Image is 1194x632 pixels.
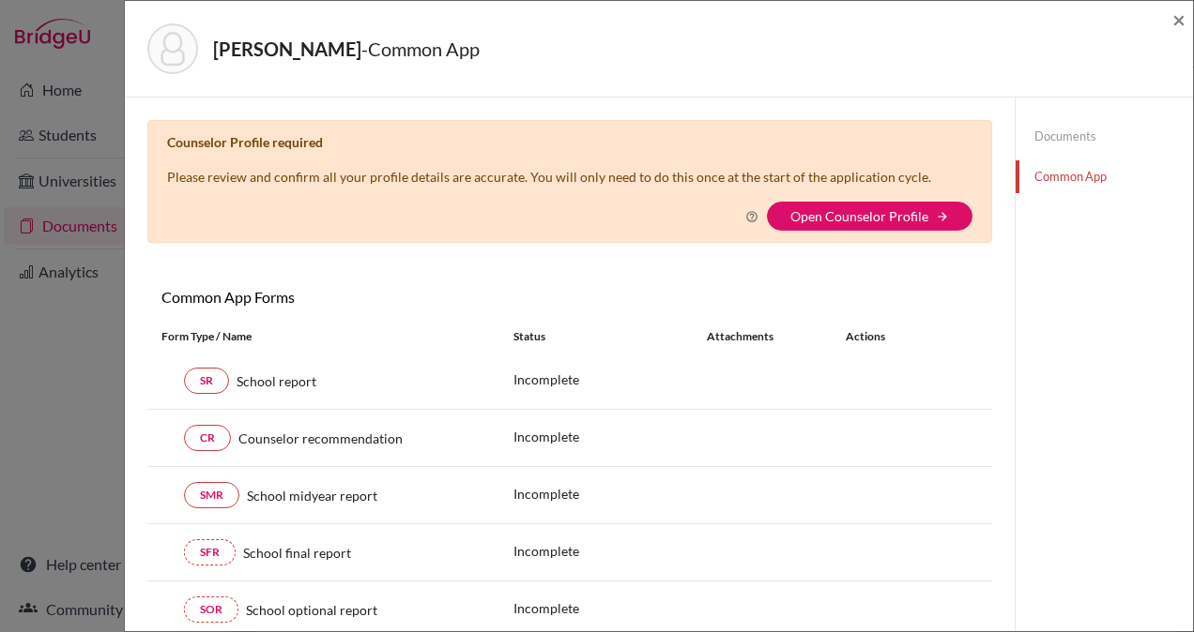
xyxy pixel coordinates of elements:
a: Common App [1016,160,1193,193]
span: School midyear report [247,486,377,505]
a: SOR [184,596,238,623]
a: Open Counselor Profile [790,208,928,224]
b: Counselor Profile required [167,134,323,150]
p: Please review and confirm all your profile details are accurate. You will only need to do this on... [167,167,931,187]
div: Actions [823,328,940,345]
p: Incomplete [513,541,707,561]
div: Form Type / Name [147,328,499,345]
a: Documents [1016,120,1193,153]
span: × [1172,6,1186,33]
h6: Common App Forms [147,288,570,306]
button: Close [1172,8,1186,31]
i: arrow_forward [936,210,949,223]
p: Incomplete [513,484,707,504]
strong: [PERSON_NAME] [213,38,361,60]
a: SMR [184,482,239,508]
span: Counselor recommendation [238,429,403,448]
span: School optional report [246,600,377,620]
span: - Common App [361,38,480,60]
p: Incomplete [513,369,707,389]
span: School final report [243,543,351,563]
p: Incomplete [513,598,707,618]
a: SR [184,368,229,394]
span: School report [237,371,316,391]
a: SFR [184,539,236,565]
a: CR [184,425,231,451]
button: Open Counselor Profilearrow_forward [767,202,972,231]
p: Incomplete [513,427,707,446]
div: Status [513,328,707,345]
div: Attachments [707,328,823,345]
